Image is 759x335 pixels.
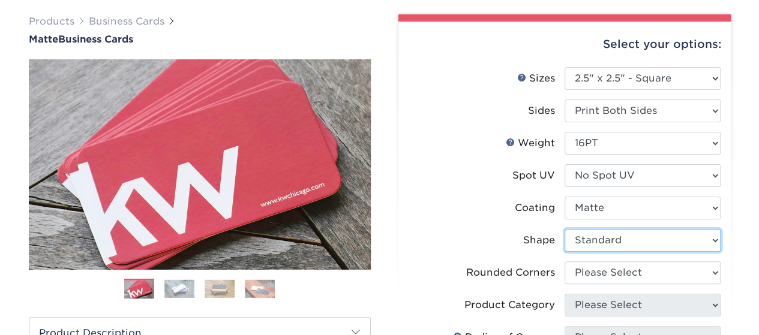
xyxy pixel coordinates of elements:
div: Product Category [464,298,555,312]
a: Business Cards [89,16,164,27]
div: Sides [528,104,555,118]
div: Select your options: [408,22,721,67]
img: Business Cards 04 [245,279,275,298]
div: Shape [523,233,555,248]
div: Rounded Corners [466,265,555,280]
img: Business Cards 02 [164,279,194,298]
div: Coating [515,201,555,215]
img: Business Cards 01 [124,274,154,304]
h1: Business Cards [29,34,371,45]
a: MatteBusiness Cards [29,34,371,45]
a: Products [29,16,74,27]
div: Spot UV [512,168,555,183]
div: Weight [506,136,555,150]
span: Matte [29,34,58,45]
img: Business Cards 03 [205,279,235,298]
div: Sizes [517,71,555,86]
